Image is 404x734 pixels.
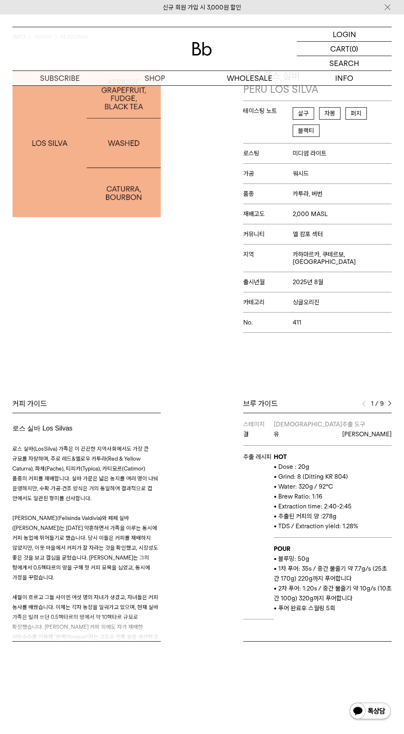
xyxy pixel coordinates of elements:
img: 페루 로스 실바PERU LOS SILVA [12,69,161,217]
span: 퍼지 [345,107,367,120]
span: 가공 [243,170,293,177]
span: • Dose : 20g [274,463,309,471]
p: 유 [274,429,342,439]
a: 신규 회원 가입 시 3,000원 할인 [163,4,241,11]
span: 출시년월 [243,278,293,286]
span: 미디엄 라이트 [293,150,326,157]
span: 세월이 흐르고 그들 사이엔 여섯 명의 자녀가 생겼고, 자녀들은 커피 농사를 배웠습니다. 이제는 각자 농장을 일궈가고 있으며, 현재 실바 가족은 빌려 쓰던 0.5헥타르의 땅에서... [12,594,158,660]
p: • 푸어 완료후 스월링 5회 [274,603,392,613]
span: 2025년 8월 [293,278,323,286]
span: 품종 [243,190,293,198]
p: SEARCH [329,56,359,71]
span: 카테고리 [243,299,293,306]
span: 1 [370,399,373,409]
span: 로스 실바 Los Silvas [12,425,73,432]
p: LOGIN [333,27,356,41]
p: 추출 레시피 [243,452,274,462]
span: 블랙티 [293,125,319,137]
p: INFO [297,71,392,85]
p: CART [330,42,350,56]
div: 커피 가이드 [12,399,161,409]
p: PERU LOS SILVA [243,82,392,96]
p: [PERSON_NAME] [342,429,392,439]
a: SUBSCRIBE [12,71,107,85]
span: • Brew Ratio: 1:16 [274,493,322,500]
img: 로고 [192,42,212,56]
span: 카투라, 버번 [293,190,322,198]
span: 자몽 [319,107,341,120]
span: 추출 도구 [342,421,365,428]
div: 브루 가이드 [243,399,392,409]
span: 로스 실바(Los Silva) 가족은 이 끈끈한 지역사회에서도 가장 큰 규모를 자랑하며, 주로 레드&옐로우 카투라(Red & Yellow Caturra), 파체(Pache),... [12,445,158,501]
span: 2,000 MASL [293,210,328,218]
p: • 1차 푸어: 35s / 중간 물줄기 약 7.7g/s (25초 간 170g) 220g까지 푸어합니다 [274,564,392,583]
span: 스테이지 [243,421,265,428]
span: [DEMOGRAPHIC_DATA] [274,421,342,428]
span: 9 [380,399,384,409]
b: HOT [274,453,287,461]
span: • 추출된 커피의 양 :278g [274,513,336,520]
span: • Extraction time: 2:40-2:45 [274,503,352,510]
a: SHOP [107,71,202,85]
span: 411 [293,319,301,326]
span: • TDS / Extraction yield: 1.28% [274,522,358,530]
span: 워시드 [293,170,309,177]
span: 싱글오리진 [293,299,319,306]
span: 지역 [243,251,293,258]
span: 로스팅 [243,150,293,157]
span: • Grind: 8 (Ditting KR 804) [274,473,348,480]
span: 테이스팅 노트 [243,107,293,115]
span: 카하마르카, 쿠테르보, [GEOGRAPHIC_DATA] [293,251,392,266]
p: • 2차 푸어: 1:20s / 중간 물줄기 약 10g/s (10초 간 100g) 320g까지 푸어합니다 [274,583,392,603]
span: 커뮤니티 [243,231,293,238]
img: 카카오톡 채널 1:1 채팅 버튼 [349,702,392,722]
span: 재배고도 [243,210,293,218]
span: 엘 캄포 섹터 [293,231,323,238]
p: (0) [350,42,358,56]
span: No. [243,319,293,326]
a: LOGIN [297,27,392,42]
span: 살구 [293,107,314,120]
span: / [375,399,378,409]
a: CART (0) [297,42,392,56]
p: 결 [243,429,274,439]
p: • 블루밍: 50g [274,554,392,564]
span: [PERSON_NAME](Felisinda Valdivia)와 페페 실바([PERSON_NAME])는 [DATE] 약혼하면서 가족을 이루는 동시에 커피 농업에 뛰어들기로 했습... [12,515,158,581]
span: • Water: 320g / 92°C [274,483,333,490]
p: WHOLESALE [202,71,297,85]
b: POUR [274,545,290,553]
